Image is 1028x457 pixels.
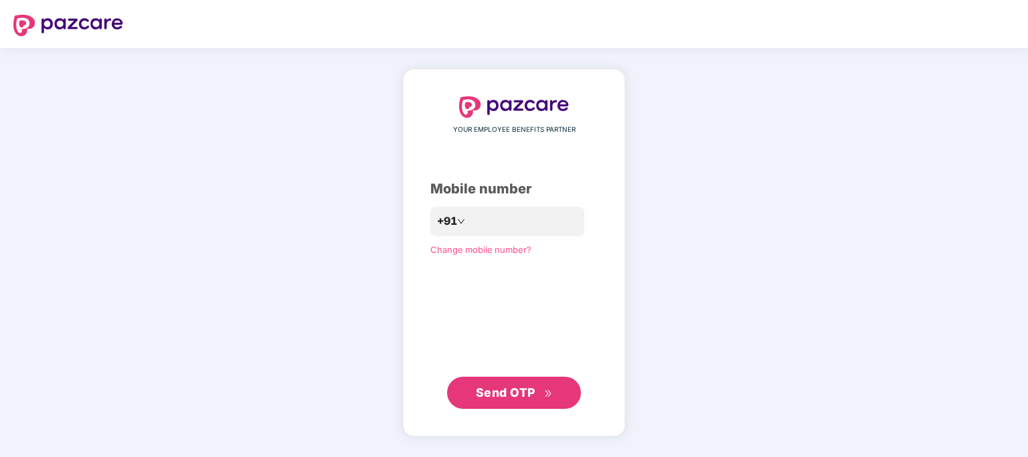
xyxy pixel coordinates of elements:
[544,389,553,398] span: double-right
[453,124,576,135] span: YOUR EMPLOYEE BENEFITS PARTNER
[437,213,457,230] span: +91
[447,377,581,409] button: Send OTPdouble-right
[459,96,569,118] img: logo
[430,244,531,255] a: Change mobile number?
[13,15,123,36] img: logo
[476,385,535,399] span: Send OTP
[430,179,598,199] div: Mobile number
[457,217,465,225] span: down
